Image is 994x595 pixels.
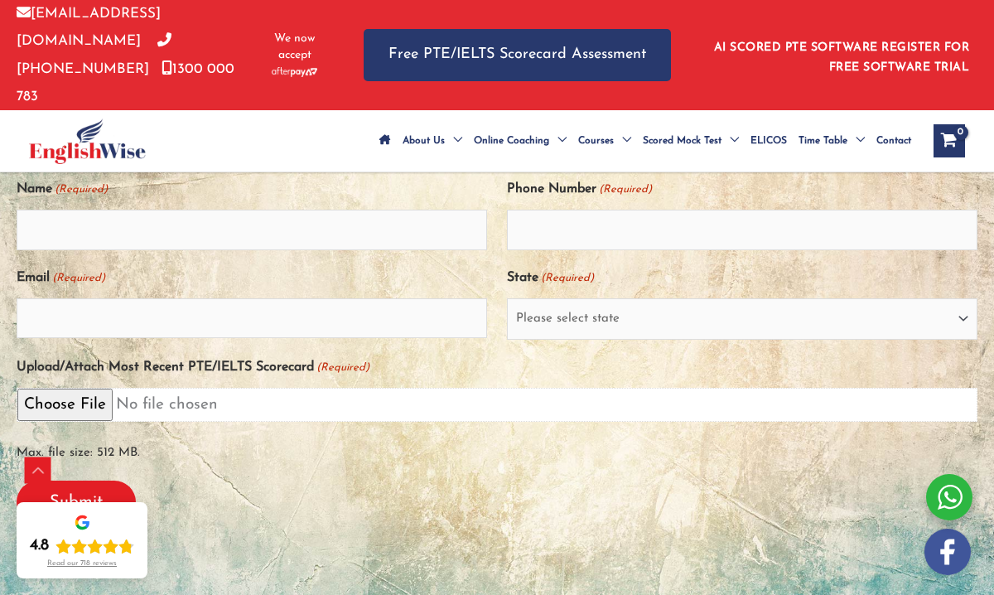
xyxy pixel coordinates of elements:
span: Time Table [799,112,847,170]
label: Email [17,264,105,292]
span: Menu Toggle [549,112,567,170]
img: Afterpay-Logo [272,67,317,76]
span: (Required) [539,264,594,292]
div: Read our 718 reviews [47,559,117,568]
span: Menu Toggle [445,112,462,170]
nav: Site Navigation: Main Menu [374,112,917,170]
a: 1300 000 783 [17,62,234,104]
a: ELICOS [745,112,793,170]
a: Contact [871,112,917,170]
input: Submit [17,481,136,524]
label: Upload/Attach Most Recent PTE/IELTS Scorecard [17,354,369,381]
label: Name [17,176,108,203]
span: We now accept [268,31,322,64]
span: (Required) [54,176,109,203]
span: Courses [578,112,614,170]
a: About UsMenu Toggle [397,112,468,170]
aside: Header Widget 1 [704,28,977,82]
a: [EMAIL_ADDRESS][DOMAIN_NAME] [17,7,161,48]
span: Menu Toggle [847,112,865,170]
a: Time TableMenu Toggle [793,112,871,170]
span: Contact [876,112,911,170]
span: About Us [403,112,445,170]
a: CoursesMenu Toggle [572,112,637,170]
span: Scored Mock Test [643,112,721,170]
span: (Required) [316,354,370,381]
span: Max. file size: 512 MB. [17,428,977,467]
div: 4.8 [30,536,49,556]
a: AI SCORED PTE SOFTWARE REGISTER FOR FREE SOFTWARE TRIAL [714,41,970,74]
a: Online CoachingMenu Toggle [468,112,572,170]
label: State [507,264,594,292]
a: Free PTE/IELTS Scorecard Assessment [364,29,671,81]
span: Menu Toggle [721,112,739,170]
span: (Required) [597,176,652,203]
a: [PHONE_NUMBER] [17,34,171,75]
img: cropped-ew-logo [29,119,146,164]
span: Menu Toggle [614,112,631,170]
img: white-facebook.png [924,529,971,575]
span: (Required) [51,264,106,292]
label: Phone Number [507,176,652,203]
div: Rating: 4.8 out of 5 [30,536,134,556]
a: Scored Mock TestMenu Toggle [637,112,745,170]
a: View Shopping Cart, empty [934,124,965,157]
span: Online Coaching [474,112,549,170]
span: ELICOS [750,112,787,170]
